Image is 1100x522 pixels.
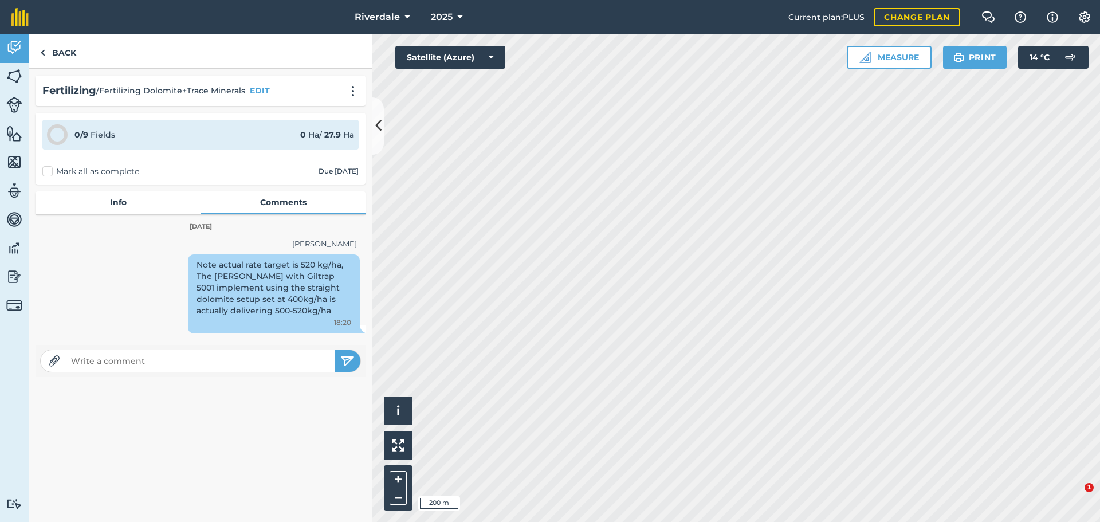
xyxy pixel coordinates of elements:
img: svg+xml;base64,PD94bWwgdmVyc2lvbj0iMS4wIiBlbmNvZGluZz0idXRmLTgiPz4KPCEtLSBHZW5lcmF0b3I6IEFkb2JlIE... [6,211,22,228]
img: svg+xml;base64,PHN2ZyB4bWxucz0iaHR0cDovL3d3dy53My5vcmcvMjAwMC9zdmciIHdpZHRoPSI1NiIgaGVpZ2h0PSI2MC... [6,68,22,85]
img: svg+xml;base64,PD94bWwgdmVyc2lvbj0iMS4wIiBlbmNvZGluZz0idXRmLTgiPz4KPCEtLSBHZW5lcmF0b3I6IEFkb2JlIE... [6,499,22,509]
button: EDIT [250,84,270,97]
button: – [390,488,407,505]
span: 14 ° C [1030,46,1050,69]
div: [PERSON_NAME] [44,238,357,250]
div: Due [DATE] [319,167,359,176]
strong: 27.9 [324,129,341,140]
img: svg+xml;base64,PHN2ZyB4bWxucz0iaHR0cDovL3d3dy53My5vcmcvMjAwMC9zdmciIHdpZHRoPSIxOSIgaGVpZ2h0PSIyNC... [953,50,964,64]
a: Change plan [874,8,960,26]
img: Four arrows, one pointing top left, one top right, one bottom right and the last bottom left [392,439,404,452]
span: / Fertilizing Dolomite+Trace Minerals [96,84,245,97]
img: svg+xml;base64,PD94bWwgdmVyc2lvbj0iMS4wIiBlbmNvZGluZz0idXRmLTgiPz4KPCEtLSBHZW5lcmF0b3I6IEFkb2JlIE... [6,297,22,313]
img: svg+xml;base64,PD94bWwgdmVyc2lvbj0iMS4wIiBlbmNvZGluZz0idXRmLTgiPz4KPCEtLSBHZW5lcmF0b3I6IEFkb2JlIE... [6,97,22,113]
h2: Fertilizing [42,83,96,99]
img: svg+xml;base64,PD94bWwgdmVyc2lvbj0iMS4wIiBlbmNvZGluZz0idXRmLTgiPz4KPCEtLSBHZW5lcmF0b3I6IEFkb2JlIE... [6,240,22,257]
img: svg+xml;base64,PHN2ZyB4bWxucz0iaHR0cDovL3d3dy53My5vcmcvMjAwMC9zdmciIHdpZHRoPSIyNSIgaGVpZ2h0PSIyNC... [340,354,355,368]
span: 1 [1085,483,1094,492]
a: Comments [201,191,366,213]
iframe: Intercom live chat [1061,483,1089,511]
img: svg+xml;base64,PD94bWwgdmVyc2lvbj0iMS4wIiBlbmNvZGluZz0idXRmLTgiPz4KPCEtLSBHZW5lcmF0b3I6IEFkb2JlIE... [6,182,22,199]
img: fieldmargin Logo [11,8,29,26]
div: Ha / Ha [300,128,354,141]
img: A question mark icon [1013,11,1027,23]
img: A cog icon [1078,11,1091,23]
div: [DATE] [36,222,366,232]
button: 14 °C [1018,46,1089,69]
div: Note actual rate target is 520 kg/ha, The [PERSON_NAME] with Giltrap 5001 implement using the str... [188,254,360,333]
button: Satellite (Azure) [395,46,505,69]
span: 18:20 [334,317,351,328]
strong: 0 / 9 [74,129,88,140]
label: Mark all as complete [42,166,139,178]
a: Info [36,191,201,213]
button: Print [943,46,1007,69]
button: + [390,471,407,488]
img: Two speech bubbles overlapping with the left bubble in the forefront [981,11,995,23]
img: svg+xml;base64,PD94bWwgdmVyc2lvbj0iMS4wIiBlbmNvZGluZz0idXRmLTgiPz4KPCEtLSBHZW5lcmF0b3I6IEFkb2JlIE... [1059,46,1082,69]
button: i [384,397,412,425]
span: 2025 [431,10,453,24]
span: Current plan : PLUS [788,11,865,23]
span: i [396,403,400,418]
a: Back [29,34,88,68]
img: Ruler icon [859,52,871,63]
img: svg+xml;base64,PD94bWwgdmVyc2lvbj0iMS4wIiBlbmNvZGluZz0idXRmLTgiPz4KPCEtLSBHZW5lcmF0b3I6IEFkb2JlIE... [6,39,22,56]
img: Paperclip icon [49,355,60,367]
img: svg+xml;base64,PD94bWwgdmVyc2lvbj0iMS4wIiBlbmNvZGluZz0idXRmLTgiPz4KPCEtLSBHZW5lcmF0b3I6IEFkb2JlIE... [6,268,22,285]
img: svg+xml;base64,PHN2ZyB4bWxucz0iaHR0cDovL3d3dy53My5vcmcvMjAwMC9zdmciIHdpZHRoPSI1NiIgaGVpZ2h0PSI2MC... [6,125,22,142]
strong: 0 [300,129,306,140]
button: Measure [847,46,932,69]
span: Riverdale [355,10,400,24]
img: svg+xml;base64,PHN2ZyB4bWxucz0iaHR0cDovL3d3dy53My5vcmcvMjAwMC9zdmciIHdpZHRoPSI5IiBoZWlnaHQ9IjI0Ii... [40,46,45,60]
img: svg+xml;base64,PHN2ZyB4bWxucz0iaHR0cDovL3d3dy53My5vcmcvMjAwMC9zdmciIHdpZHRoPSIxNyIgaGVpZ2h0PSIxNy... [1047,10,1058,24]
img: svg+xml;base64,PHN2ZyB4bWxucz0iaHR0cDovL3d3dy53My5vcmcvMjAwMC9zdmciIHdpZHRoPSIyMCIgaGVpZ2h0PSIyNC... [346,85,360,97]
input: Write a comment [66,353,335,369]
div: Fields [74,128,115,141]
img: svg+xml;base64,PHN2ZyB4bWxucz0iaHR0cDovL3d3dy53My5vcmcvMjAwMC9zdmciIHdpZHRoPSI1NiIgaGVpZ2h0PSI2MC... [6,154,22,171]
